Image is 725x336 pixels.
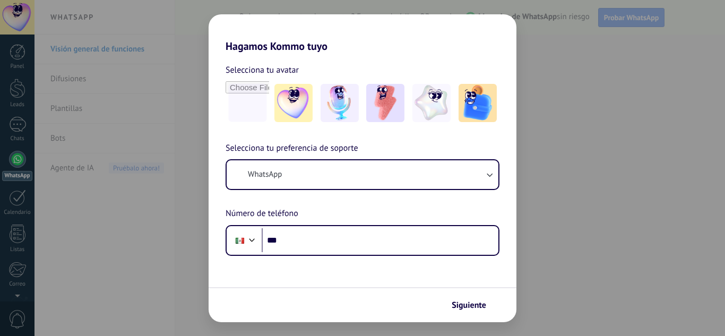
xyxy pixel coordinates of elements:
span: Selecciona tu preferencia de soporte [226,142,358,156]
h2: Hagamos Kommo tuyo [209,14,516,53]
div: Mexico: + 52 [230,229,250,252]
span: Siguiente [452,301,486,309]
img: -5.jpeg [459,84,497,122]
img: -4.jpeg [412,84,451,122]
span: Número de teléfono [226,207,298,221]
button: WhatsApp [227,160,498,189]
img: -1.jpeg [274,84,313,122]
button: Siguiente [447,296,500,314]
img: -2.jpeg [321,84,359,122]
img: -3.jpeg [366,84,404,122]
span: WhatsApp [248,169,282,180]
span: Selecciona tu avatar [226,63,299,77]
